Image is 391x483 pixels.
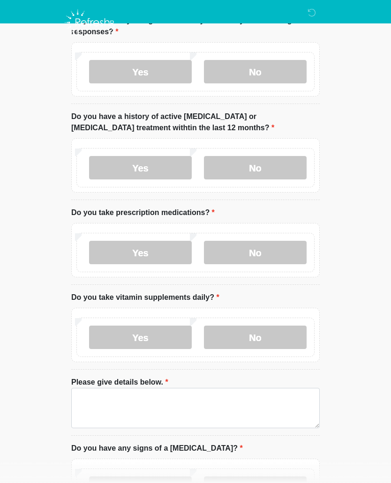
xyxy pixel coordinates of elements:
label: Do you have a history of active [MEDICAL_DATA] or [MEDICAL_DATA] treatment withtin the last 12 mo... [71,111,320,134]
img: Refresh RX Logo [62,7,119,38]
label: Yes [89,326,192,349]
label: Yes [89,156,192,179]
label: Please give details below. [71,377,168,388]
label: Do you have any signs of a [MEDICAL_DATA]? [71,443,243,454]
label: Yes [89,241,192,264]
label: No [204,326,307,349]
label: No [204,60,307,83]
label: Do you take prescription medications? [71,207,215,218]
label: Do you take vitamin supplements daily? [71,292,219,303]
label: No [204,241,307,264]
label: No [204,156,307,179]
label: Yes [89,60,192,83]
